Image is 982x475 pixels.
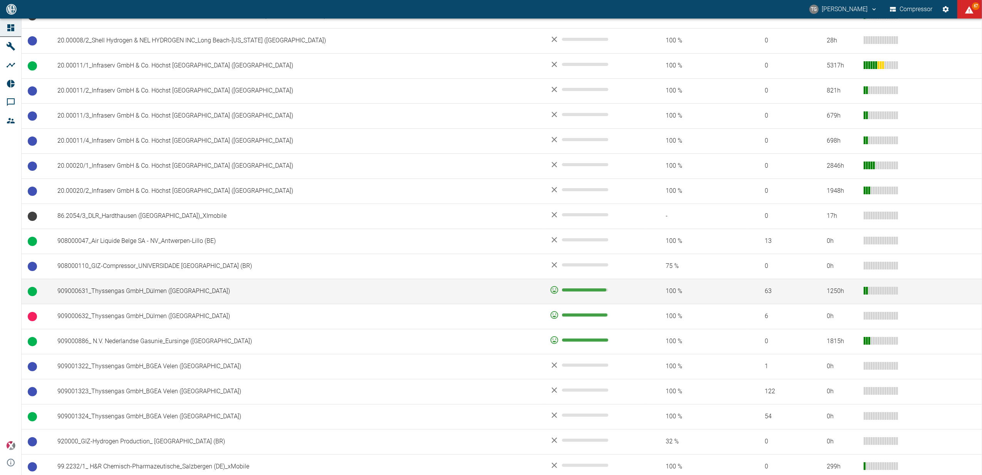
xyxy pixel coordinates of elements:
div: 2846 h [827,162,858,170]
span: 100 % [653,362,740,371]
td: 909000886_ N.V. Nederlandse Gasunie_Eursinge ([GEOGRAPHIC_DATA]) [51,329,544,354]
div: No data [550,411,641,420]
span: 122 [752,387,814,396]
span: 100 % [653,86,740,95]
button: Einstellungen [939,2,953,16]
div: No data [550,185,641,194]
img: logo [5,4,17,14]
span: Betrieb [28,412,37,421]
div: 0 h [827,312,858,321]
div: 1815 h [827,337,858,346]
span: Betrieb [28,237,37,246]
span: 100 % [653,412,740,421]
span: Betrieb [28,337,37,346]
div: 0 h [827,387,858,396]
span: 0 [752,111,814,120]
div: No data [550,436,641,445]
span: 100 % [653,187,740,195]
td: 909001323_Thyssengas GmbH_BGEA Velen ([GEOGRAPHIC_DATA]) [51,379,544,404]
span: Betriebsbereit [28,362,37,371]
span: Ungeplanter Stillstand [28,312,37,321]
span: 100 % [653,287,740,296]
td: 909000632_Thyssengas GmbH_Dülmen ([GEOGRAPHIC_DATA]) [51,304,544,329]
span: Betriebsbereit [28,462,37,472]
div: No data [550,160,641,169]
span: Betriebsbereit [28,437,37,446]
div: 0 h [827,412,858,421]
div: No data [550,260,641,270]
div: 17 h [827,212,858,221]
td: 86.2054/3_DLR_Hardthausen ([GEOGRAPHIC_DATA])_XImobile [51,204,544,229]
span: 0 [752,61,814,70]
div: No data [550,110,641,119]
span: 54 [752,412,814,421]
div: 96 % [550,285,641,295]
span: Betriebsbereit [28,262,37,271]
span: 0 [752,136,814,145]
div: 100 % [550,335,641,345]
div: 0 h [827,362,858,371]
td: 20.00011/4_Infraserv GmbH & Co. Höchst [GEOGRAPHIC_DATA] ([GEOGRAPHIC_DATA]) [51,128,544,153]
span: 100 % [653,111,740,120]
span: 0 [752,187,814,195]
span: 100 % [653,136,740,145]
button: thomas.gregoir@neuman-esser.com [808,2,879,16]
div: 0 h [827,237,858,246]
td: 20.00011/3_Infraserv GmbH & Co. Höchst [GEOGRAPHIC_DATA] ([GEOGRAPHIC_DATA]) [51,103,544,128]
span: - [653,212,740,221]
td: 909001322_Thyssengas GmbH_BGEA Velen ([GEOGRAPHIC_DATA]) [51,354,544,379]
span: Betriebsbereit [28,187,37,196]
td: 20.00008/2_Shell Hydrogen & NEL HYDROGEN INC_Long Beach-[US_STATE] ([GEOGRAPHIC_DATA]) [51,28,544,53]
div: 5317 h [827,61,858,70]
div: 28 h [827,36,858,45]
div: No data [550,135,641,144]
span: 0 [752,337,814,346]
td: 20.00011/2_Infraserv GmbH & Co. Höchst [GEOGRAPHIC_DATA] ([GEOGRAPHIC_DATA]) [51,78,544,103]
span: 13 [752,237,814,246]
span: 100 % [653,237,740,246]
span: 0 [752,437,814,446]
span: 75 % [653,262,740,271]
span: Betriebsbereit [28,36,37,45]
span: 100 % [653,337,740,346]
span: Betriebsbereit [28,111,37,121]
span: 63 [752,287,814,296]
span: Betrieb [28,61,37,71]
div: TG [809,5,819,14]
div: 299 h [827,462,858,471]
div: 698 h [827,136,858,145]
span: Betriebsbereit [28,86,37,96]
span: 0 [752,462,814,471]
td: 920000_GIZ-Hydrogen Production_ [GEOGRAPHIC_DATA] (BR) [51,429,544,454]
td: 20.00020/2_Infraserv GmbH & Co. Höchst [GEOGRAPHIC_DATA] ([GEOGRAPHIC_DATA]) [51,179,544,204]
td: 908000047_Air Liquide Belge SA - NV_Antwerpen-Lillo (BE) [51,229,544,254]
span: Betriebsbereit [28,162,37,171]
div: 0 h [827,262,858,271]
span: 6 [752,312,814,321]
span: Betriebsbereit [28,387,37,396]
div: 1250 h [827,287,858,296]
span: Keine Daten [28,212,37,221]
span: 0 [752,262,814,271]
td: 20.00020/1_Infraserv GmbH & Co. Höchst [GEOGRAPHIC_DATA] ([GEOGRAPHIC_DATA]) [51,153,544,179]
span: 0 [752,162,814,170]
div: 679 h [827,111,858,120]
div: No data [550,360,641,370]
div: No data [550,235,641,244]
span: Betrieb [28,287,37,296]
span: 100 % [653,162,740,170]
div: 98 % [550,310,641,320]
span: 0 [752,212,814,221]
span: 100 % [653,36,740,45]
div: 0 h [827,437,858,446]
span: 100 % [653,312,740,321]
td: 909001324_Thyssengas GmbH_BGEA Velen ([GEOGRAPHIC_DATA]) [51,404,544,429]
div: 821 h [827,86,858,95]
img: Xplore Logo [6,441,15,450]
td: 20.00011/1_Infraserv GmbH & Co. Höchst [GEOGRAPHIC_DATA] ([GEOGRAPHIC_DATA]) [51,53,544,78]
td: 908000110_GIZ-Compressor_UNIVERSIDADE [GEOGRAPHIC_DATA] (BR) [51,254,544,279]
span: 1 [752,362,814,371]
button: Compressor [888,2,934,16]
span: 100 % [653,387,740,396]
div: No data [550,461,641,470]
